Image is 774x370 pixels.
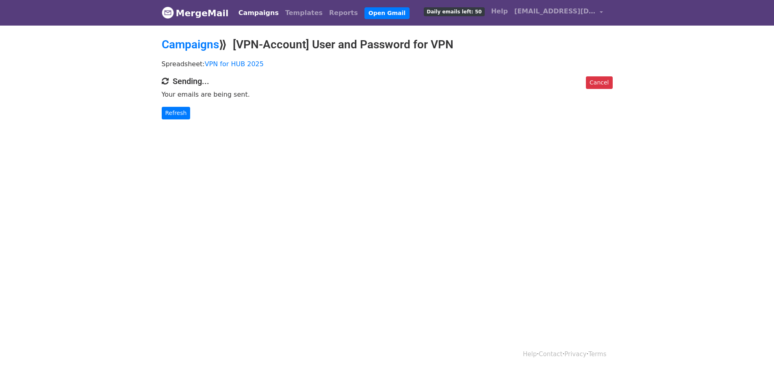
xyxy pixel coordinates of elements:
span: [EMAIL_ADDRESS][DOMAIN_NAME] [514,6,596,16]
a: Refresh [162,107,191,119]
a: Terms [588,351,606,358]
a: Reports [326,5,361,21]
a: Help [523,351,537,358]
a: Daily emails left: 50 [421,3,488,19]
a: Campaigns [235,5,282,21]
a: Open Gmail [364,7,410,19]
a: Privacy [564,351,586,358]
p: Spreadsheet: [162,60,613,68]
a: Contact [539,351,562,358]
a: Templates [282,5,326,21]
img: MergeMail logo [162,6,174,19]
a: VPN for HUB 2025 [205,60,264,68]
a: MergeMail [162,4,229,22]
a: Campaigns [162,38,219,51]
p: Your emails are being sent. [162,90,613,99]
a: Cancel [586,76,612,89]
h4: Sending... [162,76,613,86]
h2: ⟫ [VPN-Account] User and Password for VPN [162,38,613,52]
a: Help [488,3,511,19]
iframe: Chat Widget [733,331,774,370]
a: [EMAIL_ADDRESS][DOMAIN_NAME] [511,3,606,22]
span: Daily emails left: 50 [424,7,484,16]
